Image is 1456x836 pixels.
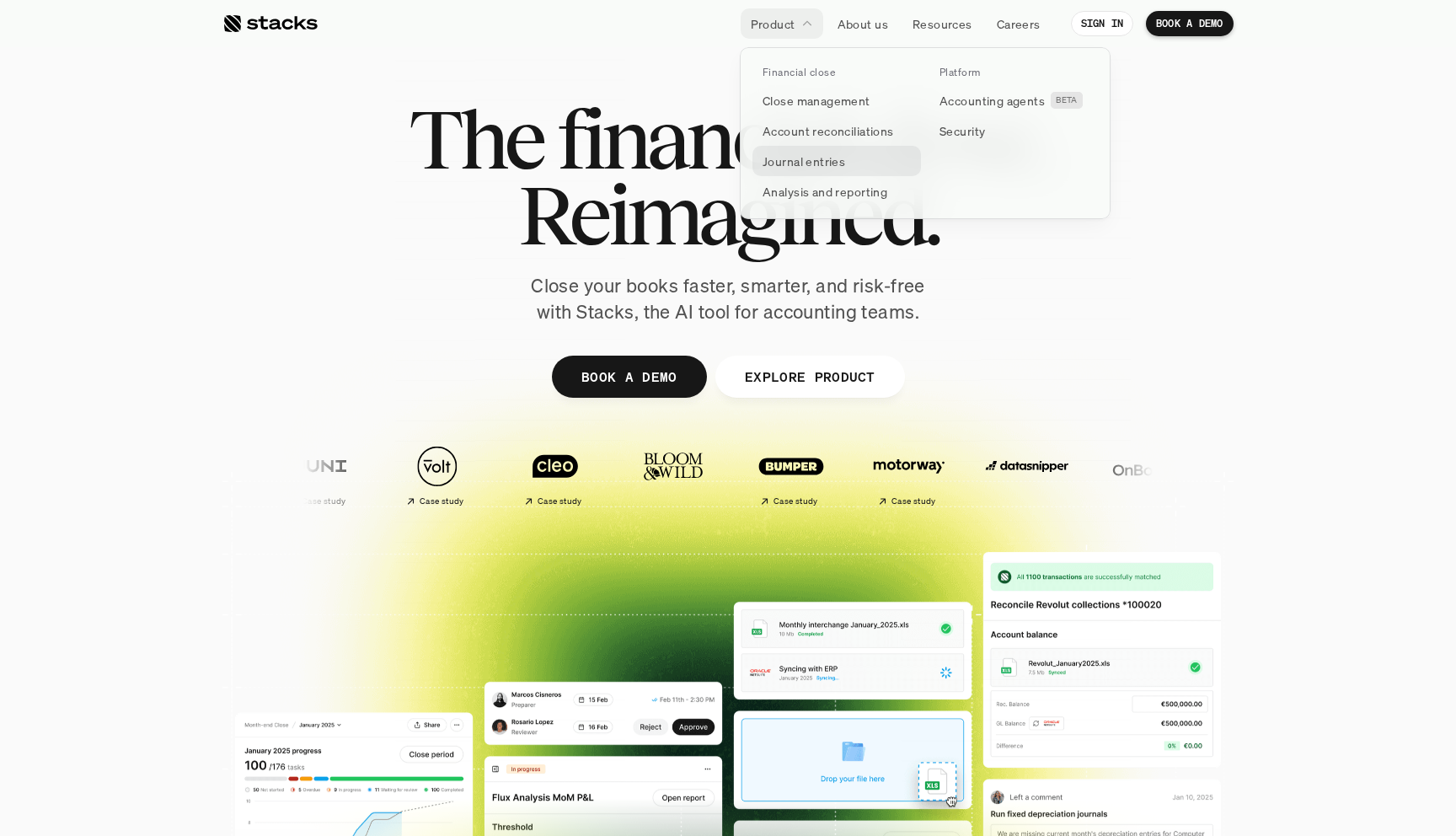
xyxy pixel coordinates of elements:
[891,496,936,506] h2: Case study
[500,437,610,513] a: Case study
[838,15,888,33] p: About us
[552,356,707,398] a: BOOK A DEMO
[1071,11,1134,36] a: SIGN IN
[763,67,835,78] p: Financial close
[744,364,875,389] p: EXPLORE PRODUCT
[987,8,1051,39] a: Careers
[929,85,1098,115] a: Accounting agentsBETA
[913,15,972,33] p: Resources
[581,364,677,389] p: BOOK A DEMO
[763,153,845,170] p: Journal entries
[199,390,273,402] a: Privacy Policy
[939,67,981,78] p: Platform
[752,176,921,206] a: Analysis and reporting
[929,115,1098,146] a: Security
[383,437,492,513] a: Case study
[1081,18,1124,29] p: SIGN IN
[302,496,346,506] h2: Case study
[265,437,374,513] a: Case study
[763,122,894,140] p: Account reconciliations
[763,183,887,201] p: Analysis and reporting
[420,496,464,506] h2: Case study
[715,356,904,398] a: EXPLORE PRODUCT
[1146,11,1234,36] a: BOOK A DEMO
[538,496,582,506] h2: Case study
[752,146,921,176] a: Journal entries
[1156,18,1223,29] p: BOOK A DEMO
[902,8,982,39] a: Resources
[827,8,898,39] a: About us
[517,273,939,325] p: Close your books faster, smarter, and risk-free with Stacks, the AI tool for accounting teams.
[557,101,848,177] span: financial
[752,115,921,146] a: Account reconciliations
[751,15,795,33] p: Product
[1056,95,1078,105] h2: BETA
[518,177,939,253] span: Reimagined.
[939,122,985,140] p: Security
[409,101,543,177] span: The
[736,437,846,513] a: Case study
[854,437,964,513] a: Case study
[939,92,1045,110] p: Accounting agents
[773,496,818,506] h2: Case study
[763,92,870,110] p: Close management
[997,15,1041,33] p: Careers
[752,85,921,115] a: Close management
